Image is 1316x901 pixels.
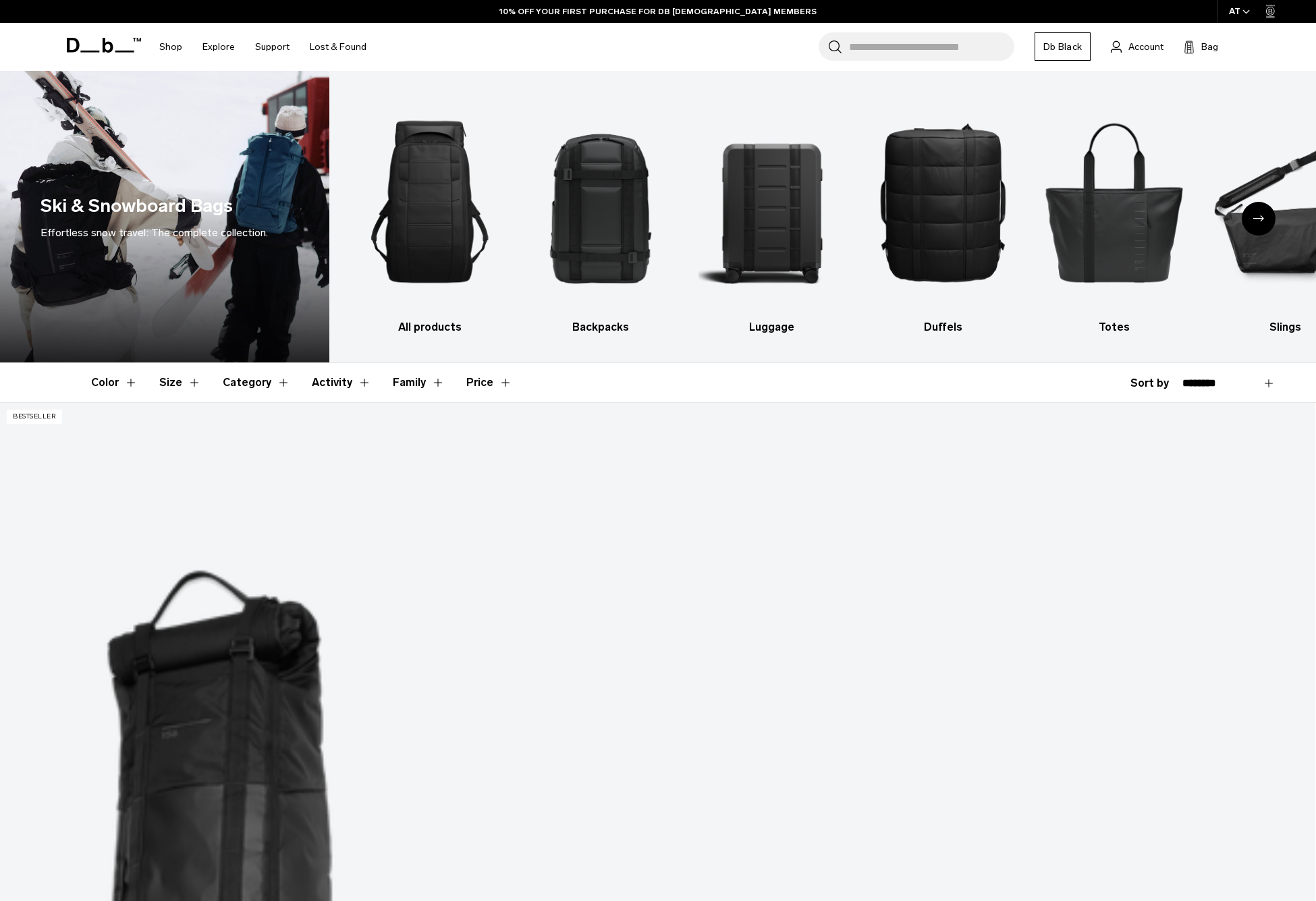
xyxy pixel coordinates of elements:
[159,363,201,402] button: Toggle Filter
[159,23,182,71] a: Shop
[1041,91,1188,312] img: Db
[527,319,675,335] h3: Backpacks
[527,91,675,312] img: Db
[1184,38,1218,55] button: Bag
[356,91,504,312] img: Db
[1242,202,1276,236] div: Next slide
[869,91,1017,335] a: Db Duffels
[202,23,235,71] a: Explore
[91,363,138,402] button: Toggle Filter
[149,23,377,71] nav: Main Navigation
[40,226,268,239] span: Effortless snow travel: The complete collection.
[1041,319,1188,335] h3: Totes
[1128,40,1163,54] span: Account
[698,319,846,335] h3: Luggage
[223,363,290,402] button: Toggle Filter
[1041,91,1188,335] li: 5 / 10
[1041,91,1188,335] a: Db Totes
[356,319,504,335] h3: All products
[527,91,675,335] li: 2 / 10
[499,5,817,18] a: 10% OFF YOUR FIRST PURCHASE FOR DB [DEMOGRAPHIC_DATA] MEMBERS
[7,410,62,424] p: Bestseller
[310,23,366,71] a: Lost & Found
[869,91,1017,312] img: Db
[698,91,846,335] a: Db Luggage
[356,91,504,335] a: Db All products
[393,363,445,402] button: Toggle Filter
[869,91,1017,335] li: 4 / 10
[356,91,504,335] li: 1 / 10
[698,91,846,312] img: Db
[312,363,371,402] button: Toggle Filter
[1035,32,1091,61] a: Db Black
[40,192,233,220] h1: Ski & Snowboard Bags
[527,91,675,335] a: Db Backpacks
[698,91,846,335] li: 3 / 10
[255,23,290,71] a: Support
[1201,40,1218,54] span: Bag
[466,363,512,402] button: Toggle Price
[1111,38,1163,55] a: Account
[869,319,1017,335] h3: Duffels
